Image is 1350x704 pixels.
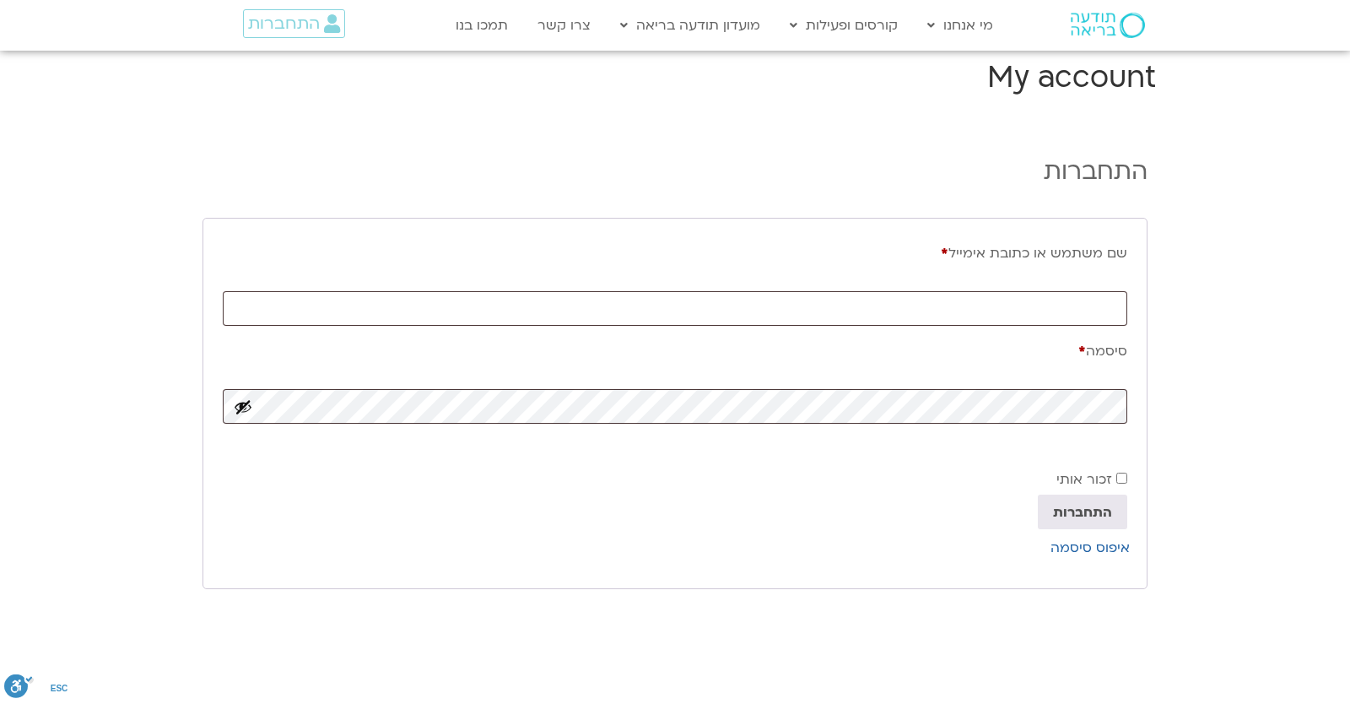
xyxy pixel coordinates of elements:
a: צרו קשר [529,9,599,41]
a: קורסים ופעילות [781,9,906,41]
a: מועדון תודעה בריאה [612,9,769,41]
label: סיסמה [223,336,1127,366]
a: התחברות [243,9,345,38]
span: התחברות [248,14,320,33]
h1: My account [194,57,1156,98]
button: להציג סיסמה [234,398,252,416]
label: שם משתמש או כתובת אימייל [223,238,1127,268]
h2: התחברות [202,155,1147,187]
img: תודעה בריאה [1071,13,1145,38]
a: תמכו בנו [447,9,516,41]
a: איפוס סיסמה [1050,539,1130,557]
a: מי אנחנו [919,9,1002,41]
span: זכור אותי [1056,470,1112,489]
input: זכור אותי [1116,473,1127,484]
button: התחברות [1038,495,1127,528]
